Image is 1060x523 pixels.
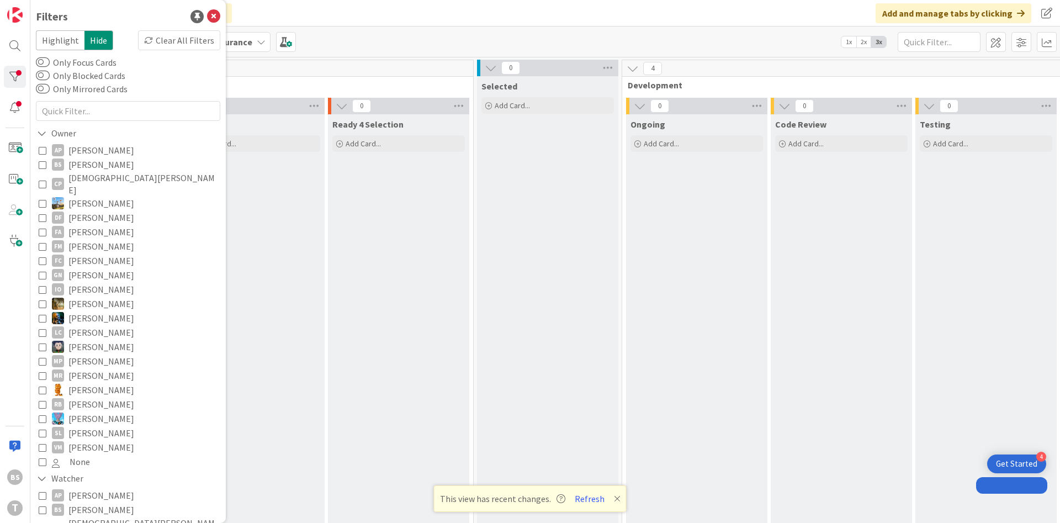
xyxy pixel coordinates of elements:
[138,30,220,50] div: Clear All Filters
[68,354,134,368] span: [PERSON_NAME]
[36,57,50,68] button: Only Focus Cards
[52,255,64,267] div: FC
[841,36,856,47] span: 1x
[52,197,64,209] img: DG
[39,311,218,325] button: JC [PERSON_NAME]
[39,239,218,253] button: FM [PERSON_NAME]
[36,82,128,96] label: Only Mirrored Cards
[68,325,134,340] span: [PERSON_NAME]
[52,441,64,453] div: VM
[52,413,64,425] img: SF
[871,36,886,47] span: 3x
[39,297,218,311] button: JC [PERSON_NAME]
[39,225,218,239] button: FA [PERSON_NAME]
[68,397,134,411] span: [PERSON_NAME]
[7,469,23,485] div: BS
[481,81,517,92] span: Selected
[52,283,64,295] div: IO
[52,159,64,171] div: BS
[52,178,64,190] div: CP
[36,126,77,140] div: Owner
[571,492,608,506] button: Refresh
[501,61,520,75] span: 0
[52,369,64,382] div: MR
[68,253,134,268] span: [PERSON_NAME]
[68,196,134,210] span: [PERSON_NAME]
[876,3,1031,23] div: Add and manage tabs by clicking
[68,383,134,397] span: [PERSON_NAME]
[39,157,218,172] button: BS [PERSON_NAME]
[52,212,64,224] div: DF
[36,472,84,485] div: Watcher
[36,70,50,81] button: Only Blocked Cards
[36,56,116,69] label: Only Focus Cards
[68,210,134,225] span: [PERSON_NAME]
[856,36,871,47] span: 2x
[39,172,218,196] button: CP [DEMOGRAPHIC_DATA][PERSON_NAME]
[39,488,218,503] button: AP [PERSON_NAME]
[52,504,64,516] div: BS
[52,144,64,156] div: AP
[346,139,381,149] span: Add Card...
[643,62,662,75] span: 4
[1036,452,1046,462] div: 4
[52,355,64,367] div: MP
[39,268,218,282] button: GN [PERSON_NAME]
[36,69,125,82] label: Only Blocked Cards
[68,488,134,503] span: [PERSON_NAME]
[68,411,134,426] span: [PERSON_NAME]
[68,440,134,455] span: [PERSON_NAME]
[39,411,218,426] button: SF [PERSON_NAME]
[920,119,951,130] span: Testing
[68,368,134,383] span: [PERSON_NAME]
[36,101,220,121] input: Quick Filter...
[39,503,218,517] button: BS [PERSON_NAME]
[898,32,981,52] input: Quick Filter...
[39,440,218,455] button: VM [PERSON_NAME]
[39,143,218,157] button: AP [PERSON_NAME]
[352,99,371,113] span: 0
[68,297,134,311] span: [PERSON_NAME]
[52,312,64,324] img: JC
[70,455,90,469] span: None
[39,397,218,411] button: RB [PERSON_NAME]
[39,354,218,368] button: MP [PERSON_NAME]
[940,99,958,113] span: 0
[52,427,64,439] div: SL
[36,30,84,50] span: Highlight
[68,503,134,517] span: [PERSON_NAME]
[52,341,64,353] img: LS
[68,268,134,282] span: [PERSON_NAME]
[650,99,669,113] span: 0
[440,492,565,505] span: This view has recent changes.
[495,101,530,110] span: Add Card...
[40,80,459,91] span: Upstream
[39,253,218,268] button: FC [PERSON_NAME]
[52,226,64,238] div: FA
[52,384,64,396] img: RL
[332,119,404,130] span: Ready 4 Selection
[39,282,218,297] button: IO [PERSON_NAME]
[996,458,1037,469] div: Get Started
[7,500,23,516] div: T
[52,489,64,501] div: AP
[68,426,134,440] span: [PERSON_NAME]
[987,455,1046,473] div: Open Get Started checklist, remaining modules: 4
[52,326,64,339] div: LC
[36,8,68,25] div: Filters
[36,83,50,94] button: Only Mirrored Cards
[644,139,679,149] span: Add Card...
[52,240,64,252] div: FM
[7,7,23,23] img: Visit kanbanzone.com
[68,143,134,157] span: [PERSON_NAME]
[775,119,826,130] span: Code Review
[52,298,64,310] img: JC
[39,325,218,340] button: LC [PERSON_NAME]
[39,196,218,210] button: DG [PERSON_NAME]
[630,119,665,130] span: Ongoing
[39,383,218,397] button: RL [PERSON_NAME]
[68,239,134,253] span: [PERSON_NAME]
[933,139,968,149] span: Add Card...
[68,225,134,239] span: [PERSON_NAME]
[39,210,218,225] button: DF [PERSON_NAME]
